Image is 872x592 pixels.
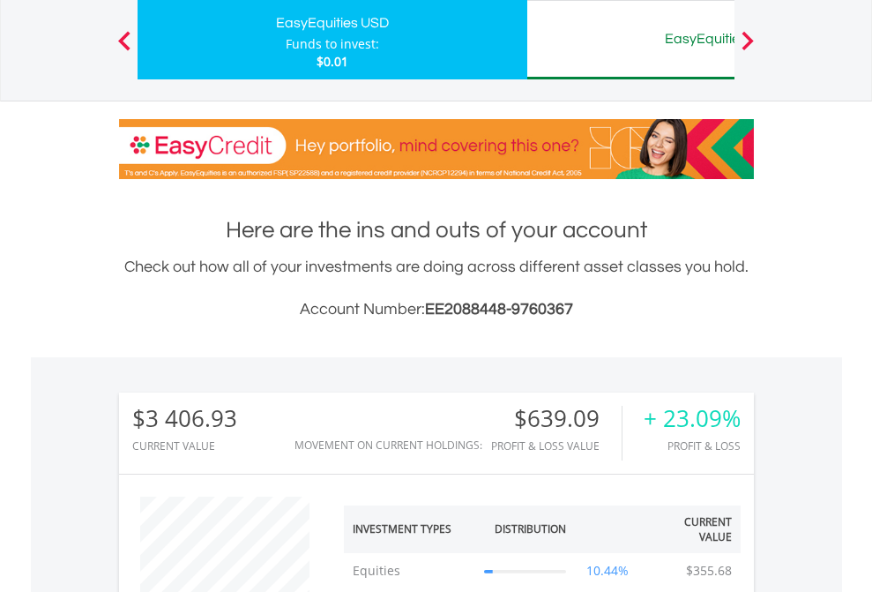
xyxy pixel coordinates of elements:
[107,40,142,57] button: Previous
[132,406,237,431] div: $3 406.93
[119,214,754,246] h1: Here are the ins and outs of your account
[644,440,741,452] div: Profit & Loss
[119,255,754,322] div: Check out how all of your investments are doing across different asset classes you hold.
[344,553,476,588] td: Equities
[491,440,622,452] div: Profit & Loss Value
[425,301,573,318] span: EE2088448-9760367
[119,297,754,322] h3: Account Number:
[491,406,622,431] div: $639.09
[148,11,517,35] div: EasyEquities USD
[119,119,754,179] img: EasyCredit Promotion Banner
[132,440,237,452] div: CURRENT VALUE
[575,553,641,588] td: 10.44%
[730,40,765,57] button: Next
[495,521,566,536] div: Distribution
[317,53,348,70] span: $0.01
[286,35,379,53] div: Funds to invest:
[677,553,741,588] td: $355.68
[641,506,741,553] th: Current Value
[644,406,741,431] div: + 23.09%
[344,506,476,553] th: Investment Types
[294,439,482,451] div: Movement on Current Holdings:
